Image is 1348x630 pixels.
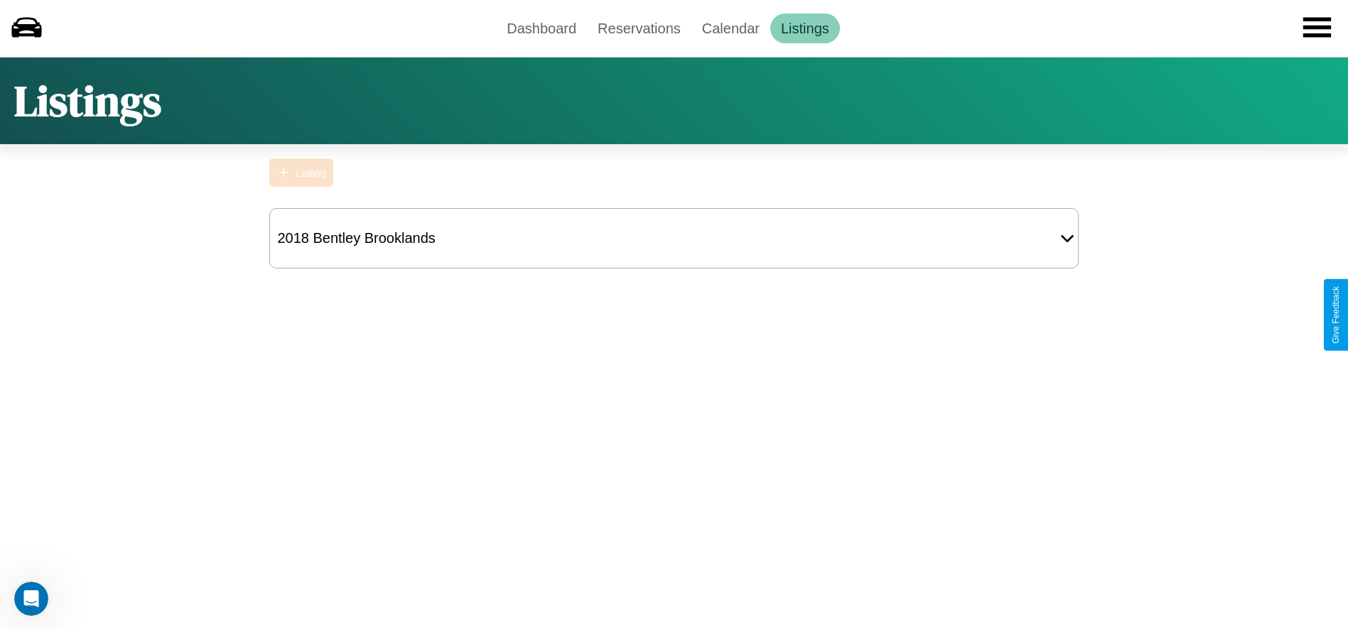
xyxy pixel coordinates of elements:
[770,13,840,43] a: Listings
[14,582,48,616] iframe: Intercom live chat
[1331,286,1341,344] div: Give Feedback
[587,13,691,43] a: Reservations
[296,167,326,179] div: Listing
[496,13,587,43] a: Dashboard
[691,13,770,43] a: Calendar
[270,223,442,254] div: 2018 Bentley Brooklands
[269,158,333,187] button: Listing
[14,72,161,130] h1: Listings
